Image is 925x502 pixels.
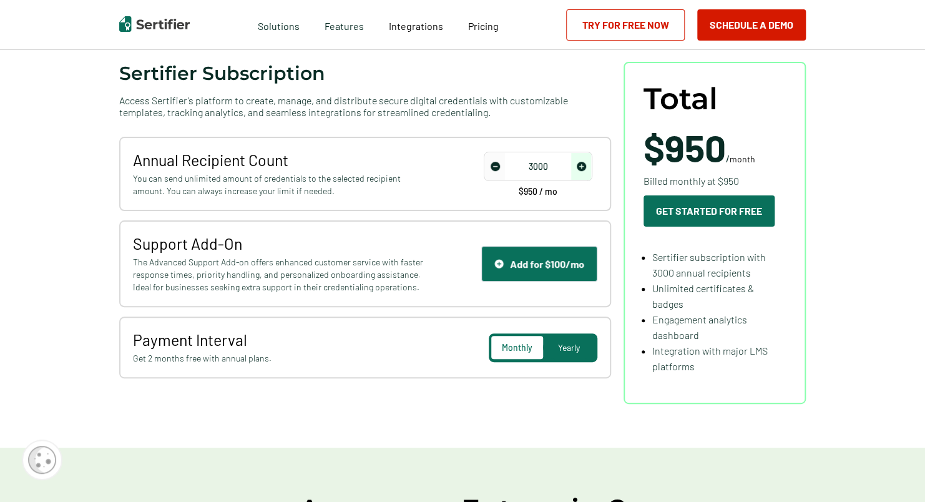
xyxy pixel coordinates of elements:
[644,173,739,189] span: Billed monthly at $950
[494,259,504,268] img: Support Icon
[502,342,532,353] span: Monthly
[571,153,591,180] span: increase number
[133,330,427,349] span: Payment Interval
[133,234,427,253] span: Support Add-On
[258,17,300,32] span: Solutions
[481,246,597,282] button: Support IconAdd for $100/mo
[133,352,427,365] span: Get 2 months free with annual plans.
[652,251,766,278] span: Sertifier subscription with 3000 annual recipients
[485,153,505,180] span: decrease number
[119,94,611,118] span: Access Sertifier’s platform to create, manage, and distribute secure digital credentials with cus...
[119,16,190,32] img: Sertifier | Digital Credentialing Platform
[730,154,755,164] span: month
[468,20,499,32] span: Pricing
[133,172,427,197] span: You can send unlimited amount of credentials to the selected recipient amount. You can always inc...
[558,342,580,353] span: Yearly
[644,82,718,116] span: Total
[577,162,586,171] img: Increase Icon
[519,187,557,196] span: $950 / mo
[644,195,775,227] button: Get Started For Free
[468,17,499,32] a: Pricing
[652,282,754,310] span: Unlimited certificates & badges
[652,313,747,341] span: Engagement analytics dashboard
[491,162,500,171] img: Decrease Icon
[133,256,427,293] span: The Advanced Support Add-on offers enhanced customer service with faster response times, priority...
[863,442,925,502] iframe: Chat Widget
[133,150,427,169] span: Annual Recipient Count
[652,345,768,372] span: Integration with major LMS platforms
[389,17,443,32] a: Integrations
[644,125,726,170] span: $950
[28,446,56,474] img: Cookie Popup Icon
[494,258,584,270] div: Add for $100/mo
[566,9,685,41] a: Try for Free Now
[325,17,364,32] span: Features
[119,62,325,85] span: Sertifier Subscription
[644,129,755,166] span: /
[697,9,806,41] button: Schedule a Demo
[389,20,443,32] span: Integrations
